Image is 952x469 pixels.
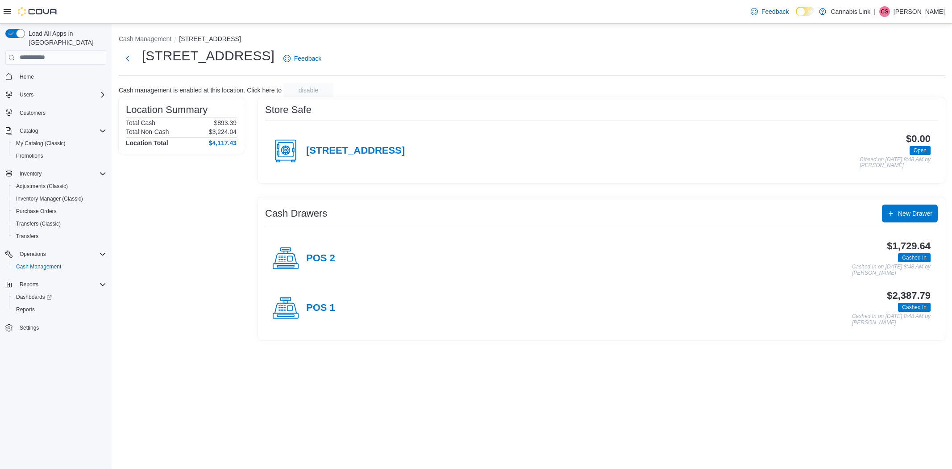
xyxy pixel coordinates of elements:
[283,83,333,97] button: disable
[209,128,237,135] p: $3,224.04
[16,89,37,100] button: Users
[16,183,68,190] span: Adjustments (Classic)
[179,35,241,42] button: [STREET_ADDRESS]
[119,50,137,67] button: Next
[852,314,931,326] p: Cashed In on [DATE] 8:48 AM by [PERSON_NAME]
[9,193,110,205] button: Inventory Manager (Classic)
[16,306,35,313] span: Reports
[18,7,58,16] img: Cova
[25,29,106,47] span: Load All Apps in [GEOGRAPHIC_DATA]
[2,248,110,260] button: Operations
[16,71,37,82] a: Home
[16,263,61,270] span: Cash Management
[16,249,106,260] span: Operations
[2,167,110,180] button: Inventory
[12,218,106,229] span: Transfers (Classic)
[119,35,171,42] button: Cash Management
[860,157,931,169] p: Closed on [DATE] 8:48 AM by [PERSON_NAME]
[142,47,274,65] h1: [STREET_ADDRESS]
[12,193,106,204] span: Inventory Manager (Classic)
[906,134,931,144] h3: $0.00
[12,304,38,315] a: Reports
[306,302,335,314] h4: POS 1
[126,105,208,115] h3: Location Summary
[16,71,106,82] span: Home
[16,208,57,215] span: Purchase Orders
[9,137,110,150] button: My Catalog (Classic)
[16,249,50,260] button: Operations
[2,88,110,101] button: Users
[209,139,237,147] h4: $4,117.43
[214,119,237,126] p: $893.39
[12,206,60,217] a: Purchase Orders
[12,138,69,149] a: My Catalog (Classic)
[16,233,38,240] span: Transfers
[306,253,335,264] h4: POS 2
[902,303,927,311] span: Cashed In
[20,73,34,80] span: Home
[12,261,65,272] a: Cash Management
[902,254,927,262] span: Cashed In
[796,7,815,16] input: Dark Mode
[879,6,890,17] div: Chloe Smith
[119,34,945,45] nav: An example of EuiBreadcrumbs
[126,128,169,135] h6: Total Non-Cash
[894,6,945,17] p: [PERSON_NAME]
[882,205,938,222] button: New Drawer
[898,209,932,218] span: New Drawer
[12,292,106,302] span: Dashboards
[265,105,312,115] h3: Store Safe
[9,150,110,162] button: Promotions
[9,260,110,273] button: Cash Management
[20,170,42,177] span: Inventory
[12,206,106,217] span: Purchase Orders
[2,125,110,137] button: Catalog
[12,292,55,302] a: Dashboards
[9,291,110,303] a: Dashboards
[2,70,110,83] button: Home
[280,50,325,67] a: Feedback
[20,127,38,134] span: Catalog
[12,151,47,161] a: Promotions
[9,205,110,218] button: Purchase Orders
[16,107,106,118] span: Customers
[20,324,39,331] span: Settings
[12,304,106,315] span: Reports
[126,139,168,147] h4: Location Total
[5,67,106,358] nav: Complex example
[16,220,61,227] span: Transfers (Classic)
[16,168,45,179] button: Inventory
[299,86,318,95] span: disable
[898,253,931,262] span: Cashed In
[874,6,876,17] p: |
[887,290,931,301] h3: $2,387.79
[16,322,106,333] span: Settings
[761,7,789,16] span: Feedback
[20,91,33,98] span: Users
[9,180,110,193] button: Adjustments (Classic)
[898,303,931,312] span: Cashed In
[12,181,106,192] span: Adjustments (Classic)
[2,321,110,334] button: Settings
[12,138,106,149] span: My Catalog (Classic)
[126,119,155,126] h6: Total Cash
[16,140,66,147] span: My Catalog (Classic)
[16,168,106,179] span: Inventory
[852,264,931,276] p: Cashed In on [DATE] 8:48 AM by [PERSON_NAME]
[119,87,282,94] p: Cash management is enabled at this location. Click here to
[20,109,46,117] span: Customers
[16,279,106,290] span: Reports
[16,152,43,159] span: Promotions
[20,281,38,288] span: Reports
[831,6,870,17] p: Cannabis Link
[265,208,327,219] h3: Cash Drawers
[881,6,889,17] span: CS
[12,231,42,242] a: Transfers
[12,218,64,229] a: Transfers (Classic)
[887,241,931,251] h3: $1,729.64
[16,126,42,136] button: Catalog
[306,145,405,157] h4: [STREET_ADDRESS]
[747,3,792,21] a: Feedback
[12,261,106,272] span: Cash Management
[16,293,52,301] span: Dashboards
